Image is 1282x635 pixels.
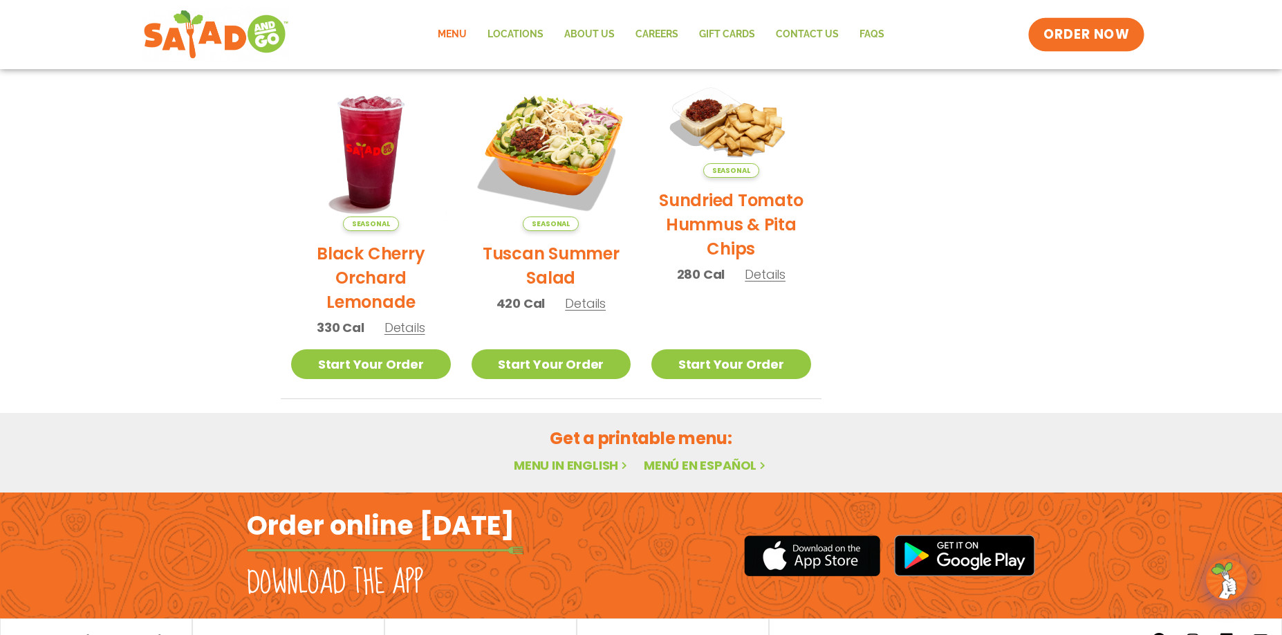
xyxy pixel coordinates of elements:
[1043,26,1129,44] span: ORDER NOW
[472,72,631,232] img: Product photo for Tuscan Summer Salad
[849,19,895,50] a: FAQs
[281,426,1001,450] h2: Get a printable menu:
[651,72,811,178] img: Product photo for Sundried Tomato Hummus & Pita Chips
[247,546,523,554] img: fork
[689,19,765,50] a: GIFT CARDS
[523,217,579,231] span: Seasonal
[477,19,554,50] a: Locations
[565,295,606,312] span: Details
[651,188,811,261] h2: Sundried Tomato Hummus & Pita Chips
[343,217,399,231] span: Seasonal
[765,19,849,50] a: Contact Us
[247,508,514,542] h2: Order online [DATE]
[472,241,631,290] h2: Tuscan Summer Salad
[427,19,895,50] nav: Menu
[291,349,451,379] a: Start Your Order
[644,457,768,474] a: Menú en español
[317,318,364,337] span: 330 Cal
[291,241,451,314] h2: Black Cherry Orchard Lemonade
[143,7,289,62] img: new-SAG-logo-768×292
[554,19,625,50] a: About Us
[384,319,425,336] span: Details
[703,163,759,178] span: Seasonal
[496,294,546,313] span: 420 Cal
[745,266,786,283] span: Details
[894,535,1035,576] img: google_play
[291,72,451,232] img: Product photo for Black Cherry Orchard Lemonade
[1028,18,1144,51] a: ORDER NOW
[247,564,423,602] h2: Download the app
[514,457,630,474] a: Menu in English
[625,19,689,50] a: Careers
[677,265,725,284] span: 280 Cal
[651,349,811,379] a: Start Your Order
[427,19,477,50] a: Menu
[744,533,880,578] img: appstore
[1207,560,1246,599] img: wpChatIcon
[472,349,631,379] a: Start Your Order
